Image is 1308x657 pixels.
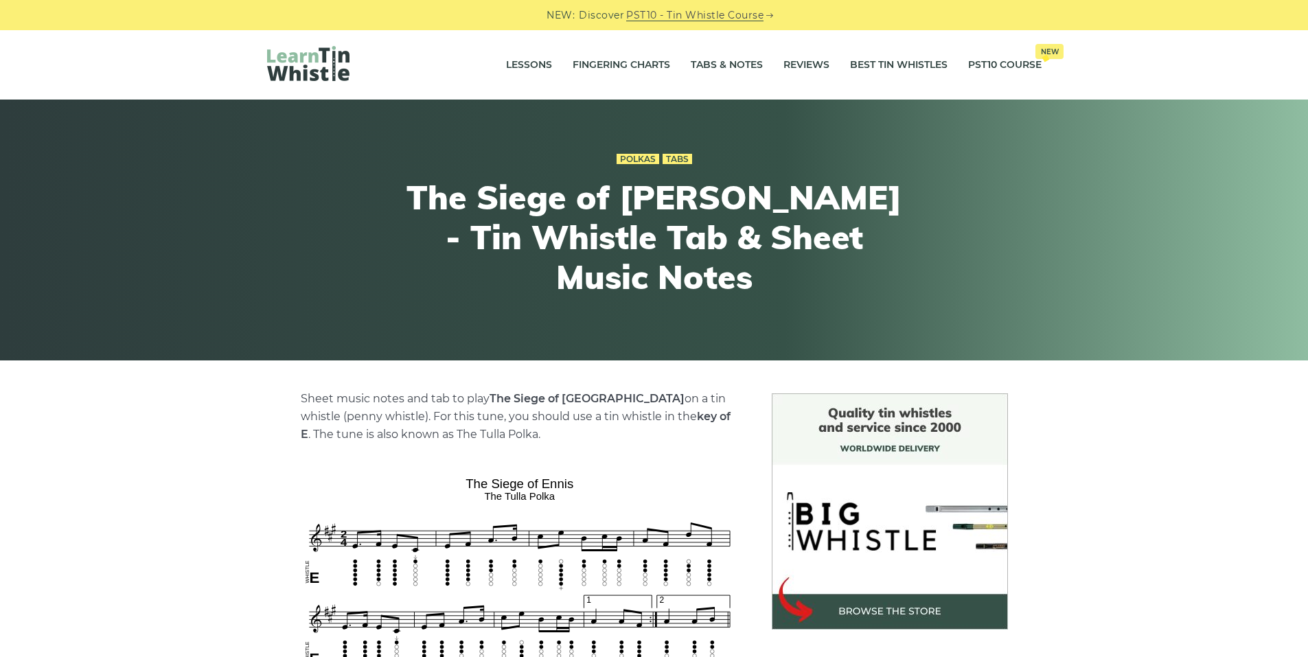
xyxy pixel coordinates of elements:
a: PST10 CourseNew [968,48,1042,82]
a: Polkas [617,154,659,165]
a: Reviews [783,48,829,82]
strong: The Siege of [GEOGRAPHIC_DATA] [490,392,685,405]
a: Lessons [506,48,552,82]
img: LearnTinWhistle.com [267,46,349,81]
a: Tabs [663,154,692,165]
a: Best Tin Whistles [850,48,948,82]
a: Tabs & Notes [691,48,763,82]
img: BigWhistle Tin Whistle Store [772,393,1008,630]
strong: key of E [301,410,731,441]
a: Fingering Charts [573,48,670,82]
span: New [1035,44,1064,59]
p: Sheet music notes and tab to play on a tin whistle (penny whistle). For this tune, you should use... [301,390,739,443]
h1: The Siege of [PERSON_NAME] - Tin Whistle Tab & Sheet Music Notes [402,178,907,297]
